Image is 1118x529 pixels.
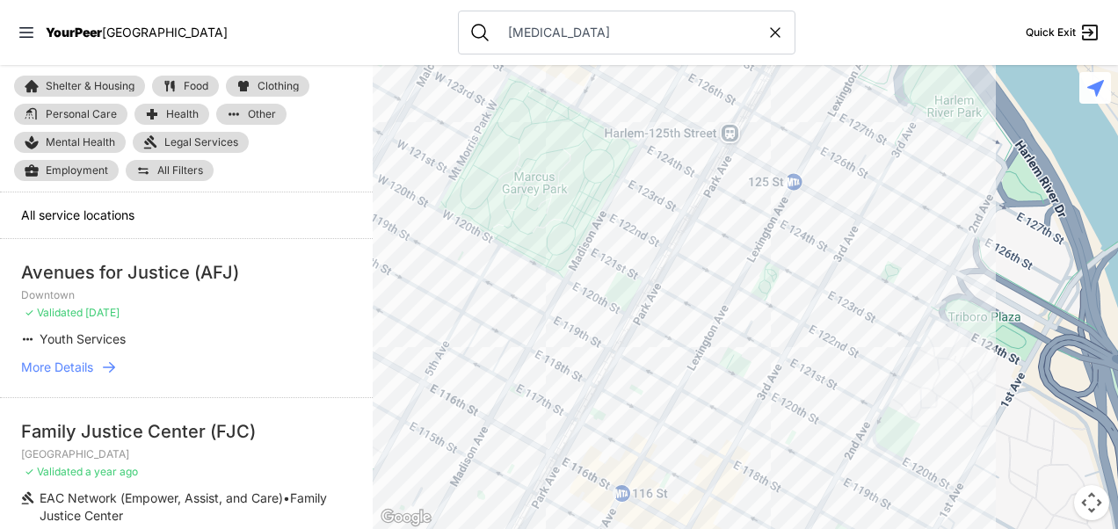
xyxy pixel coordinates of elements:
span: Personal Care [46,109,117,120]
a: Mental Health [14,132,126,153]
a: Shelter & Housing [14,76,145,97]
a: Open this area in Google Maps (opens a new window) [377,506,435,529]
p: [GEOGRAPHIC_DATA] [21,447,352,461]
span: Health [166,109,199,120]
span: All service locations [21,207,134,222]
a: Legal Services [133,132,249,153]
span: Other [248,109,276,120]
a: Employment [14,160,119,181]
img: Google [377,506,435,529]
a: Health [134,104,209,125]
a: Personal Care [14,104,127,125]
span: EAC Network (Empower, Assist, and Care) [40,490,283,505]
span: Youth Services [40,331,126,346]
a: All Filters [126,160,214,181]
span: Clothing [258,81,299,91]
a: YourPeer[GEOGRAPHIC_DATA] [46,27,228,38]
button: Map camera controls [1074,485,1109,520]
span: Shelter & Housing [46,81,134,91]
span: a year ago [85,465,138,478]
span: ✓ Validated [25,306,83,319]
div: Family Justice Center (FJC) [21,419,352,444]
span: ✓ Validated [25,465,83,478]
a: Other [216,104,287,125]
span: More Details [21,359,93,376]
p: Downtown [21,288,352,302]
span: [GEOGRAPHIC_DATA] [102,25,228,40]
span: Quick Exit [1026,25,1076,40]
span: Food [184,81,208,91]
div: Avenues for Justice (AFJ) [21,260,352,285]
a: More Details [21,359,352,376]
span: YourPeer [46,25,102,40]
span: • [283,490,290,505]
a: Clothing [226,76,309,97]
a: Food [152,76,219,97]
span: All Filters [157,165,203,176]
input: Search [497,24,766,41]
span: Employment [46,163,108,178]
span: Mental Health [46,135,115,149]
span: [DATE] [85,306,120,319]
a: Quick Exit [1026,22,1100,43]
span: Legal Services [164,135,238,149]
